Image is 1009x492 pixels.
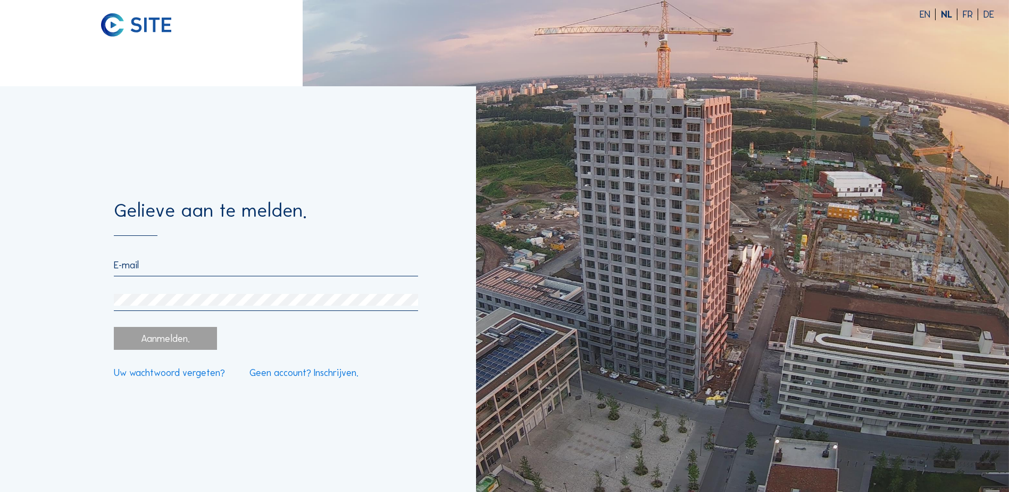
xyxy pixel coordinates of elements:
[114,201,418,236] div: Gelieve aan te melden.
[983,10,994,19] div: DE
[941,10,957,19] div: NL
[114,259,418,271] input: E-mail
[114,368,225,378] a: Uw wachtwoord vergeten?
[101,13,172,37] img: C-SITE logo
[114,327,216,350] div: Aanmelden.
[249,368,358,378] a: Geen account? Inschrijven.
[920,10,936,19] div: EN
[963,10,978,19] div: FR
